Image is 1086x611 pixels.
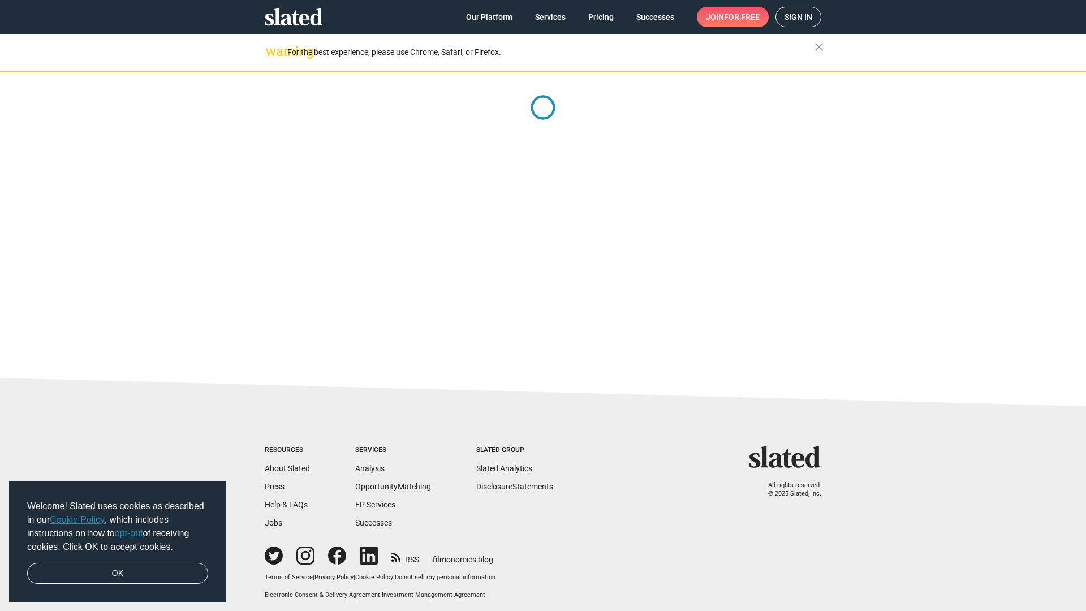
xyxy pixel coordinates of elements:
[756,481,821,498] p: All rights reserved. © 2025 Slated, Inc.
[476,464,532,473] a: Slated Analytics
[50,515,105,524] a: Cookie Policy
[476,446,553,455] div: Slated Group
[706,7,760,27] span: Join
[355,500,395,509] a: EP Services
[354,574,355,581] span: |
[265,574,313,581] a: Terms of Service
[627,7,683,27] a: Successes
[457,7,522,27] a: Our Platform
[314,574,354,581] a: Privacy Policy
[265,482,285,491] a: Press
[27,500,208,554] span: Welcome! Slated uses cookies as described in our , which includes instructions on how to of recei...
[265,446,310,455] div: Resources
[382,591,485,599] a: Investment Management Agreement
[466,7,512,27] span: Our Platform
[355,464,385,473] a: Analysis
[355,518,392,527] a: Successes
[535,7,566,27] span: Services
[433,555,446,564] span: film
[724,7,760,27] span: for free
[476,482,553,491] a: DisclosureStatements
[775,7,821,27] a: Sign in
[265,464,310,473] a: About Slated
[526,7,575,27] a: Services
[27,563,208,584] a: dismiss cookie message
[265,518,282,527] a: Jobs
[9,481,226,603] div: cookieconsent
[579,7,623,27] a: Pricing
[266,45,279,58] mat-icon: warning
[265,500,308,509] a: Help & FAQs
[287,45,815,60] div: For the best experience, please use Chrome, Safari, or Firefox.
[355,446,431,455] div: Services
[115,528,143,538] a: opt-out
[380,591,382,599] span: |
[636,7,674,27] span: Successes
[355,482,431,491] a: OpportunityMatching
[391,548,419,565] a: RSS
[395,574,495,582] button: Do not sell my personal information
[588,7,614,27] span: Pricing
[313,574,314,581] span: |
[265,591,380,599] a: Electronic Consent & Delivery Agreement
[697,7,769,27] a: Joinfor free
[433,545,493,565] a: filmonomics blog
[785,7,812,27] span: Sign in
[355,574,393,581] a: Cookie Policy
[393,574,395,581] span: |
[812,40,826,54] mat-icon: close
